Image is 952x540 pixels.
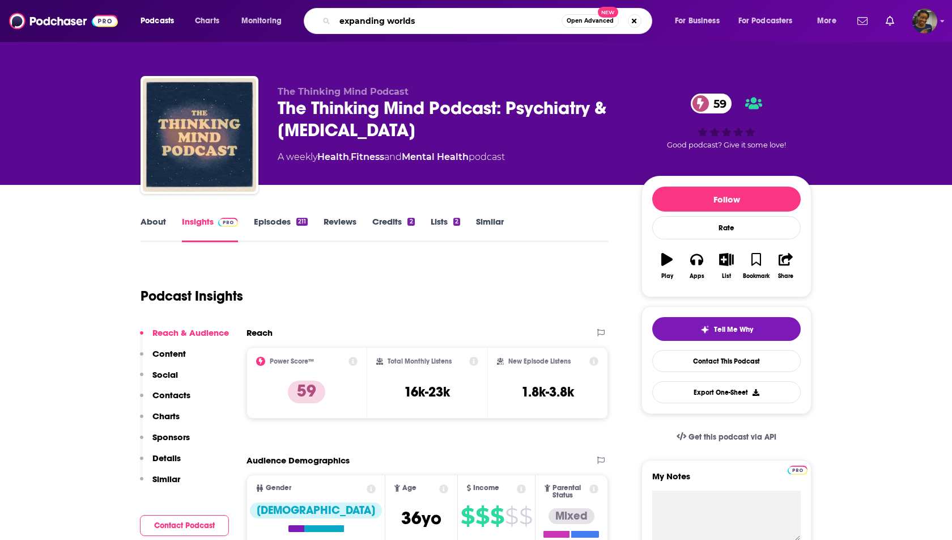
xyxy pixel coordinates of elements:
[335,12,562,30] input: Search podcasts, credits, & more...
[476,216,504,242] a: Similar
[652,471,801,491] label: My Notes
[233,12,296,30] button: open menu
[152,474,180,484] p: Similar
[505,507,518,525] span: $
[817,13,836,29] span: More
[388,357,452,365] h2: Total Monthly Listens
[668,423,785,451] a: Get this podcast via API
[521,383,574,400] h3: 1.8k-3.8k
[738,13,793,29] span: For Podcasters
[278,86,409,97] span: The Thinking Mind Podcast
[702,94,732,113] span: 59
[218,218,238,227] img: Podchaser Pro
[140,390,190,411] button: Contacts
[140,453,181,474] button: Details
[667,141,786,149] span: Good podcast? Give it some love!
[688,432,776,442] span: Get this podcast via API
[652,246,682,286] button: Play
[324,216,356,242] a: Reviews
[461,507,474,525] span: $
[140,432,190,453] button: Sponsors
[508,357,571,365] h2: New Episode Listens
[270,357,314,365] h2: Power Score™
[152,369,178,380] p: Social
[473,484,499,492] span: Income
[152,432,190,442] p: Sponsors
[912,9,937,33] button: Show profile menu
[490,507,504,525] span: $
[188,12,226,30] a: Charts
[552,484,588,499] span: Parental Status
[250,503,382,518] div: [DEMOGRAPHIC_DATA]
[140,515,229,536] button: Contact Podcast
[254,216,308,242] a: Episodes211
[778,273,793,280] div: Share
[652,216,801,239] div: Rate
[788,464,807,475] a: Pro website
[143,78,256,192] img: The Thinking Mind Podcast: Psychiatry & Psychotherapy
[152,453,181,463] p: Details
[288,381,325,403] p: 59
[667,12,734,30] button: open menu
[407,218,414,226] div: 2
[741,246,771,286] button: Bookmark
[140,327,229,348] button: Reach & Audience
[241,13,282,29] span: Monitoring
[682,246,711,286] button: Apps
[140,348,186,369] button: Content
[296,218,308,226] div: 211
[140,474,180,495] button: Similar
[314,8,663,34] div: Search podcasts, credits, & more...
[246,327,273,338] h2: Reach
[562,14,619,28] button: Open AdvancedNew
[9,10,118,32] img: Podchaser - Follow, Share and Rate Podcasts
[881,11,899,31] a: Show notifications dropdown
[731,12,809,30] button: open menu
[567,18,614,24] span: Open Advanced
[133,12,189,30] button: open menu
[661,273,673,280] div: Play
[652,381,801,403] button: Export One-Sheet
[278,150,505,164] div: A weekly podcast
[152,348,186,359] p: Content
[549,508,594,524] div: Mixed
[712,246,741,286] button: List
[809,12,851,30] button: open menu
[453,218,460,226] div: 2
[141,288,243,305] h1: Podcast Insights
[519,507,532,525] span: $
[652,187,801,212] button: Follow
[401,507,441,529] span: 36 yo
[152,327,229,338] p: Reach & Audience
[714,325,753,334] span: Tell Me Why
[652,350,801,372] a: Contact This Podcast
[266,484,291,492] span: Gender
[652,317,801,341] button: tell me why sparkleTell Me Why
[853,11,872,31] a: Show notifications dropdown
[402,151,469,162] a: Mental Health
[700,325,709,334] img: tell me why sparkle
[722,273,731,280] div: List
[349,151,351,162] span: ,
[372,216,414,242] a: Credits2
[152,411,180,421] p: Charts
[141,216,166,242] a: About
[675,13,720,29] span: For Business
[598,7,618,18] span: New
[691,94,732,113] a: 59
[404,383,450,400] h3: 16k-23k
[384,151,402,162] span: and
[246,455,350,466] h2: Audience Demographics
[182,216,238,242] a: InsightsPodchaser Pro
[402,484,416,492] span: Age
[743,273,770,280] div: Bookmark
[771,246,801,286] button: Share
[141,13,174,29] span: Podcasts
[788,466,807,475] img: Podchaser Pro
[690,273,704,280] div: Apps
[641,86,811,157] div: 59Good podcast? Give it some love!
[317,151,349,162] a: Health
[195,13,219,29] span: Charts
